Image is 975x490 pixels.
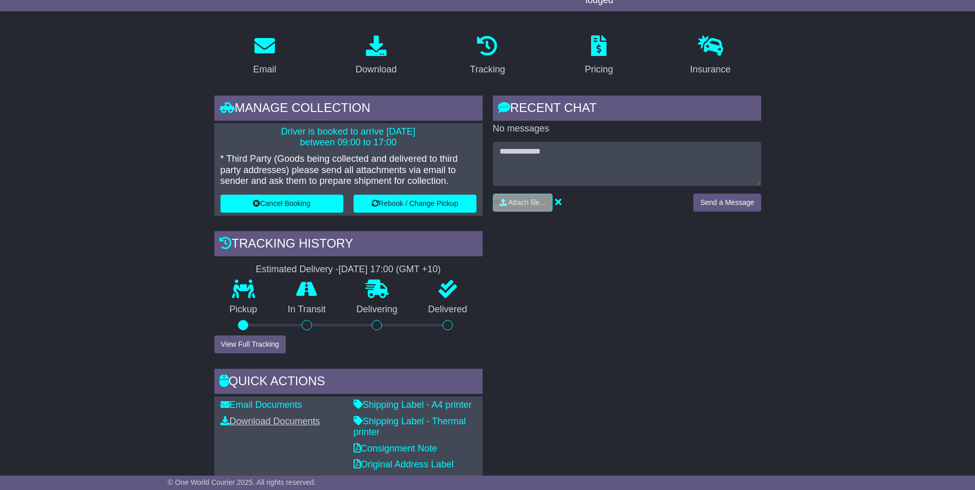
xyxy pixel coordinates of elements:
span: © One World Courier 2025. All rights reserved. [168,478,316,486]
p: Delivered [413,304,483,315]
a: Shipping Label - Thermal printer [354,416,466,438]
button: View Full Tracking [214,335,286,353]
p: Driver is booked to arrive [DATE] between 09:00 to 17:00 [220,126,476,148]
p: Delivering [341,304,413,315]
div: Download [356,63,397,77]
button: Cancel Booking [220,195,343,213]
a: Original Address Label [354,459,454,469]
a: Download [349,32,403,80]
div: Estimated Delivery - [214,264,483,275]
p: No messages [493,123,761,135]
a: Email [246,32,283,80]
div: RECENT CHAT [493,96,761,123]
div: Manage collection [214,96,483,123]
p: In Transit [272,304,341,315]
div: Tracking [470,63,505,77]
button: Send a Message [693,194,761,212]
div: Insurance [690,63,731,77]
div: Tracking history [214,231,483,259]
a: Download Documents [220,416,320,426]
div: Quick Actions [214,369,483,397]
button: Rebook / Change Pickup [354,195,476,213]
div: [DATE] 17:00 (GMT +10) [339,264,441,275]
a: Consignment Note [354,443,437,454]
a: Tracking [463,32,511,80]
a: Shipping Label - A4 printer [354,400,472,410]
a: Insurance [684,32,738,80]
div: Pricing [585,63,613,77]
div: Email [253,63,276,77]
a: Email Documents [220,400,302,410]
p: Pickup [214,304,273,315]
a: Pricing [578,32,620,80]
p: * Third Party (Goods being collected and delivered to third party addresses) please send all atta... [220,154,476,187]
